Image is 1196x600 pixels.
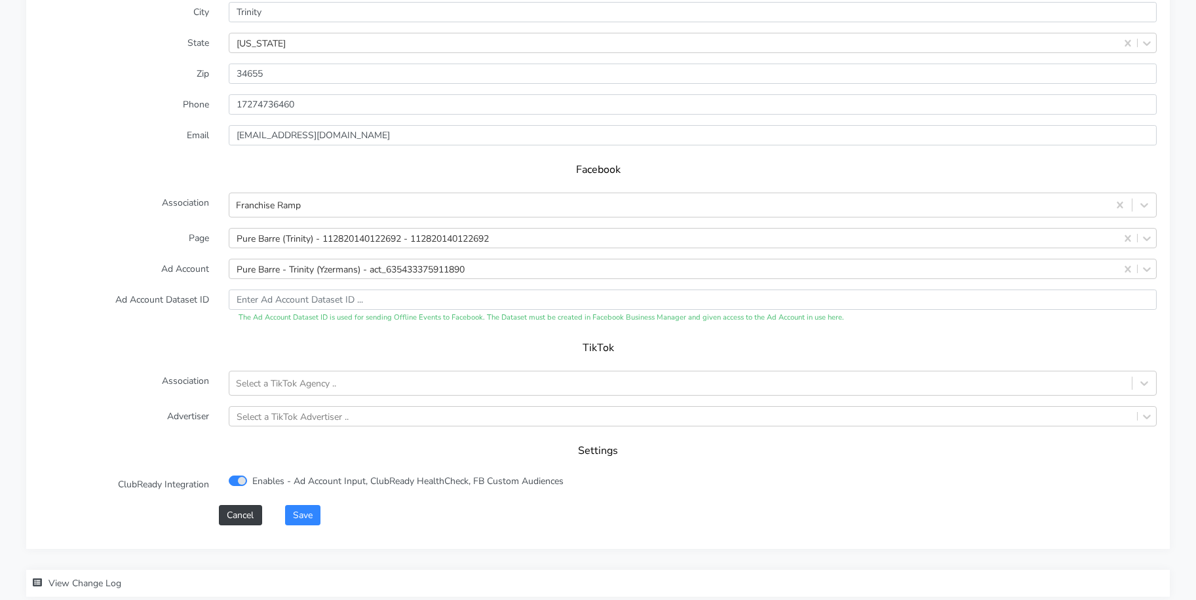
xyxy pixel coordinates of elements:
[229,64,1157,84] input: Enter Zip ..
[229,2,1157,22] input: Enter the City ..
[29,228,219,248] label: Page
[219,505,261,525] button: Cancel
[29,125,219,145] label: Email
[29,474,219,495] label: ClubReady Integration
[29,33,219,53] label: State
[237,231,489,245] div: Pure Barre (Trinity) - 112820140122692 - 112820140122692
[229,125,1157,145] input: Enter Email ...
[229,94,1157,115] input: Enter phone ...
[52,342,1144,354] h5: TikTok
[236,377,336,390] div: Select a TikTok Agency ..
[48,577,121,590] span: View Change Log
[52,164,1144,176] h5: Facebook
[237,409,349,423] div: Select a TikTok Advertiser ..
[29,2,219,22] label: City
[229,312,1157,324] div: The Ad Account Dataset ID is used for sending Offline Events to Facebook. The Dataset must be cre...
[237,262,465,276] div: Pure Barre - Trinity (Yzermans) - act_635433375911890
[29,406,219,426] label: Advertiser
[52,445,1144,457] h5: Settings
[237,36,286,50] div: [US_STATE]
[252,474,564,488] label: Enables - Ad Account Input, ClubReady HealthCheck, FB Custom Audiences
[29,371,219,396] label: Association
[236,198,301,212] div: Franchise Ramp
[29,94,219,115] label: Phone
[29,64,219,84] label: Zip
[29,193,219,217] label: Association
[29,290,219,324] label: Ad Account Dataset ID
[285,505,320,525] button: Save
[29,259,219,279] label: Ad Account
[229,290,1157,310] input: Enter Ad Account Dataset ID ...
